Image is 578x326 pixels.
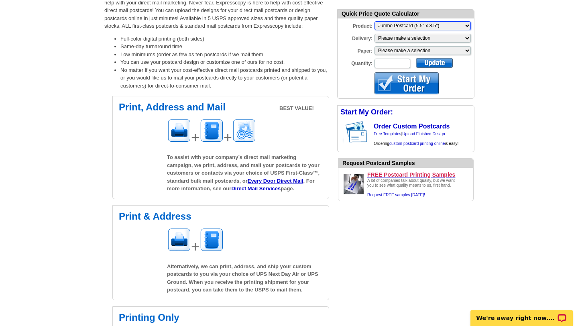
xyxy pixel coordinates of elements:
[248,178,303,184] a: Every Door Direct Mail
[119,313,323,322] h2: Printing Only
[279,104,314,112] span: BEST VALUE!
[199,228,224,252] img: Addressing image for postcards
[344,119,372,145] img: post card showing stamp and address area
[167,118,191,143] img: Printing image for postcards
[465,301,578,326] iframe: LiveChat chat widget
[120,66,329,90] li: No matter if you want your cost-effective direct mail postcards printed and shipped to you, or yo...
[167,228,323,258] div: +
[389,141,445,146] a: custom postcard printing online
[120,35,329,43] li: Full-color digital printing (both sides)
[374,132,458,146] span: | Ordering is easy!
[119,212,323,221] h2: Print & Address
[402,132,445,136] a: Upload Finished Design
[342,172,366,196] img: Upload a design ready to be printed
[120,58,329,66] li: You can use your postcard design or customize one of ours for no cost.
[338,58,374,67] label: Quantity:
[338,10,474,18] div: Quick Price Quote Calculator
[167,154,320,192] span: To assist with your company’s direct mail marketing campaign, we print, address, and mail your po...
[119,102,323,112] h2: Print, Address and Mail
[338,33,374,42] label: Delivery:
[120,43,329,51] li: Same-day turnaround time
[167,263,318,293] span: Alternatively, we can print, address, and ship your custom postcards to you via your choice of UP...
[367,171,470,178] a: FREE Postcard Printing Samples
[167,228,191,252] img: Printing image for postcards
[342,159,473,167] div: Request Postcard Samples
[338,20,374,30] label: Product:
[232,118,256,143] img: Mailing image for postcards
[338,119,344,145] img: background image for postcard
[374,132,401,136] a: Free Templates
[120,51,329,59] li: Low minimums (order as few as ten postcards if we mail them
[367,193,425,197] a: Request FREE samples [DATE]!
[199,118,224,143] img: Addressing image for postcards
[367,178,460,198] div: A lot of companies talk about quality, but we want you to see what quality means to us, first hand.
[374,123,450,130] a: Order Custom Postcards
[338,45,374,55] label: Paper:
[338,106,474,119] div: Start My Order:
[231,185,281,192] a: Direct Mail Services
[167,118,323,149] div: + +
